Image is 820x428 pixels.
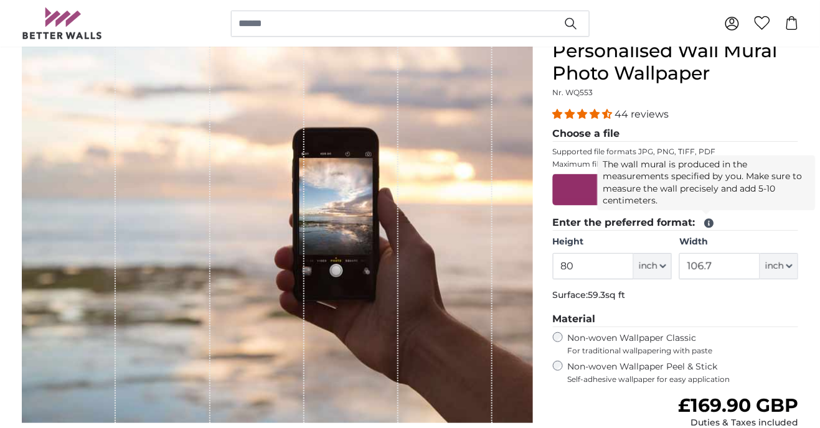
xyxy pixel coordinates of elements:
span: 59.3sq ft [588,289,626,300]
label: Non-woven Wallpaper Peel & Stick [568,361,799,384]
label: Drag & Drop your files or [599,177,752,202]
img: Betterwalls [22,7,103,39]
button: inch [634,253,672,279]
button: inch [760,253,798,279]
span: Nr. WQ553 [553,88,593,97]
span: £169.90 GBP [678,394,798,417]
u: Browse [714,184,747,195]
span: inch [765,260,784,272]
label: Height [553,236,672,248]
legend: Enter the preferred format: [553,215,799,231]
legend: Material [553,312,799,327]
p: Maximum file size 200MB. [553,159,799,169]
p: Supported file formats JPG, PNG, TIFF, PDF [553,147,799,157]
p: Surface: [553,289,799,302]
span: 44 reviews [615,108,669,120]
span: Self-adhesive wallpaper for easy application [568,374,799,384]
h1: Personalised Wall Mural Photo Wallpaper [553,40,799,85]
span: inch [639,260,657,272]
legend: Choose a file [553,126,799,142]
label: Width [679,236,798,248]
span: 4.34 stars [553,108,615,120]
label: Non-woven Wallpaper Classic [568,332,799,356]
span: For traditional wallpapering with paste [568,346,799,356]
